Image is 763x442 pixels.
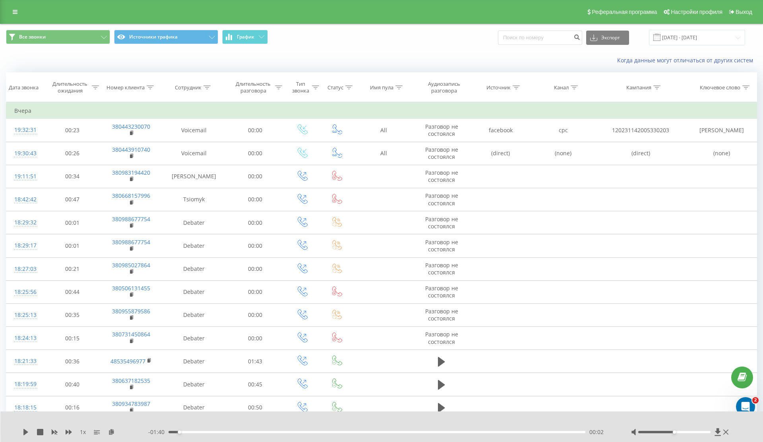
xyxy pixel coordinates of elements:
[586,31,629,45] button: Экспорт
[425,146,458,160] span: Разговор не состоялся
[112,400,150,407] a: 380934783987
[687,119,757,142] td: [PERSON_NAME]
[425,284,458,299] span: Разговор не состоялся
[161,396,226,419] td: Debater
[112,377,150,384] a: 380637182535
[161,327,226,350] td: Debater
[43,165,101,188] td: 00:34
[370,84,393,91] div: Имя пула
[226,350,284,373] td: 01:43
[226,396,284,419] td: 00:50
[425,215,458,230] span: Разговор не состоялся
[226,373,284,396] td: 00:45
[14,376,35,392] div: 18:19:59
[112,307,150,315] a: 380955879586
[233,81,273,94] div: Длительность разговора
[14,146,35,161] div: 19:30:43
[43,234,101,257] td: 00:01
[112,284,150,292] a: 380506131455
[14,238,35,253] div: 18:29:17
[161,234,226,257] td: Debater
[43,327,101,350] td: 00:15
[226,211,284,234] td: 00:00
[43,350,101,373] td: 00:36
[532,119,595,142] td: cpc
[43,142,101,165] td: 00:26
[425,123,458,137] span: Разговор не состоялся
[112,192,150,199] a: 380668157996
[736,9,752,15] span: Выход
[226,188,284,211] td: 00:00
[14,353,35,369] div: 18:21:33
[469,142,532,165] td: (direct)
[9,84,39,91] div: Дата звонка
[736,397,755,416] iframe: Intercom live chat
[43,373,101,396] td: 00:40
[6,30,110,44] button: Все звонки
[43,257,101,280] td: 00:21
[687,142,757,165] td: (none)
[161,257,226,280] td: Debater
[43,303,101,326] td: 00:35
[161,119,226,142] td: Voicemail
[80,428,86,436] span: 1 x
[112,330,150,338] a: 380731450864
[161,373,226,396] td: Debater
[14,307,35,323] div: 18:25:13
[14,330,35,346] div: 18:24:13
[175,84,201,91] div: Сотрудник
[161,350,226,373] td: Debater
[425,307,458,322] span: Разговор не состоялся
[354,142,414,165] td: All
[226,165,284,188] td: 00:00
[161,165,226,188] td: [PERSON_NAME]
[486,84,511,91] div: Источник
[14,169,35,184] div: 19:11:51
[43,396,101,419] td: 00:16
[178,430,181,434] div: Accessibility label
[148,428,168,436] span: - 01:40
[592,9,657,15] span: Реферальная программа
[14,122,35,138] div: 19:32:31
[595,119,687,142] td: 120231142005330203
[425,238,458,253] span: Разговор не состоялся
[14,284,35,300] div: 18:25:56
[469,119,532,142] td: facebook
[161,188,226,211] td: Tsiomyk
[595,142,687,165] td: (direct)
[354,119,414,142] td: All
[421,81,467,94] div: Аудиозапись разговора
[589,428,604,436] span: 00:02
[532,142,595,165] td: (none)
[43,188,101,211] td: 00:47
[626,84,651,91] div: Кампания
[671,9,722,15] span: Настройки профиля
[617,56,757,64] a: Когда данные могут отличаться от других систем
[14,192,35,207] div: 18:42:42
[112,215,150,223] a: 380988677754
[237,34,254,40] span: График
[425,192,458,207] span: Разговор не состоялся
[6,103,757,119] td: Вчера
[112,169,150,176] a: 380983194420
[14,400,35,415] div: 18:18:15
[425,169,458,183] span: Разговор не состоялся
[226,257,284,280] td: 00:00
[43,119,101,142] td: 00:23
[700,84,740,91] div: Ключевое слово
[425,261,458,276] span: Разговор не состоялся
[161,303,226,326] td: Debater
[43,280,101,303] td: 00:44
[222,30,268,44] button: График
[14,215,35,230] div: 18:29:32
[43,211,101,234] td: 00:01
[752,397,759,403] span: 2
[226,303,284,326] td: 00:00
[19,34,46,40] span: Все звонки
[291,81,310,94] div: Тип звонка
[50,81,90,94] div: Длительность ожидания
[226,280,284,303] td: 00:00
[112,261,150,269] a: 380985027864
[112,123,150,130] a: 380443230070
[226,327,284,350] td: 00:00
